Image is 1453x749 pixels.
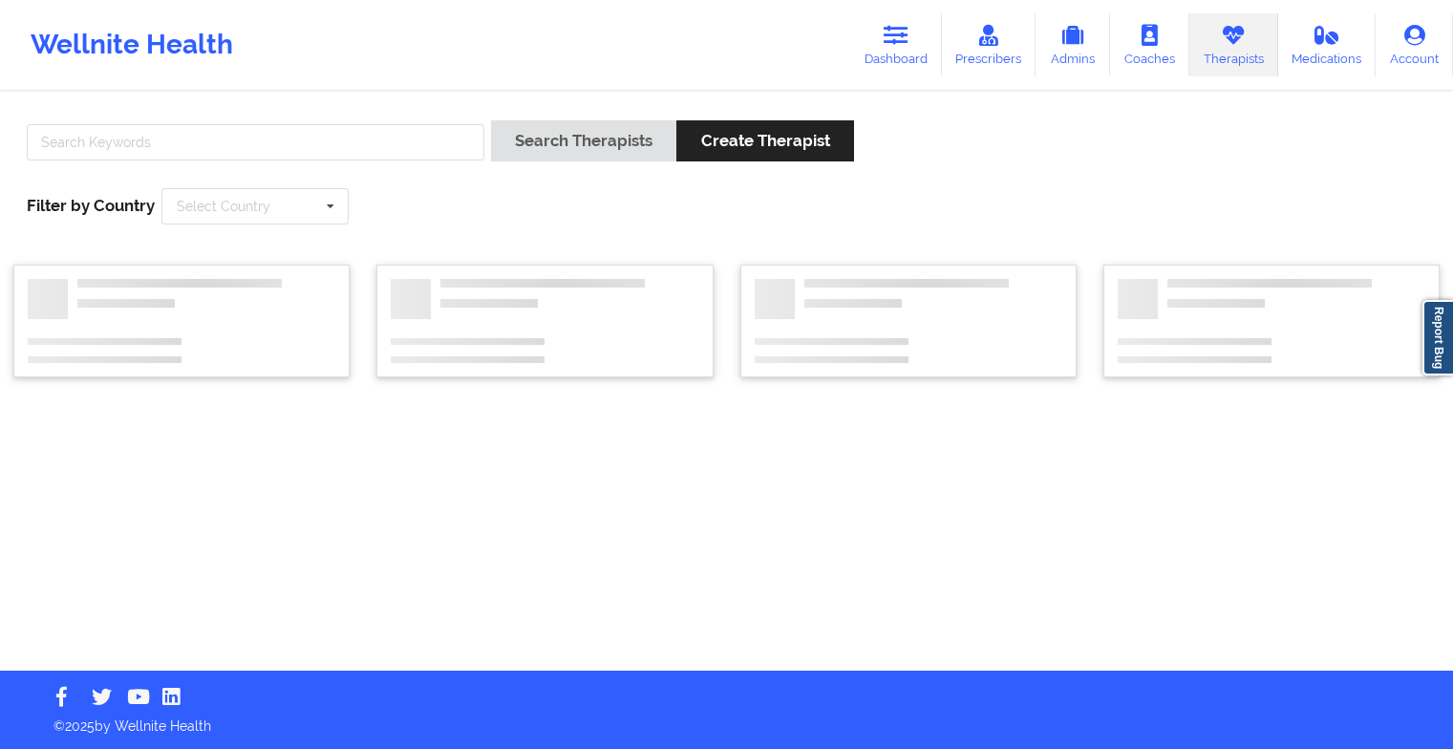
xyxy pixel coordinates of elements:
a: Therapists [1189,13,1278,76]
a: Dashboard [850,13,942,76]
button: Search Therapists [491,120,676,161]
input: Search Keywords [27,124,484,160]
div: Select Country [177,200,270,213]
a: Admins [1036,13,1110,76]
span: Filter by Country [27,196,155,215]
a: Coaches [1110,13,1189,76]
a: Prescribers [942,13,1036,76]
a: Account [1376,13,1453,76]
p: © 2025 by Wellnite Health [40,703,1413,736]
a: Report Bug [1422,300,1453,375]
a: Medications [1278,13,1377,76]
button: Create Therapist [676,120,853,161]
